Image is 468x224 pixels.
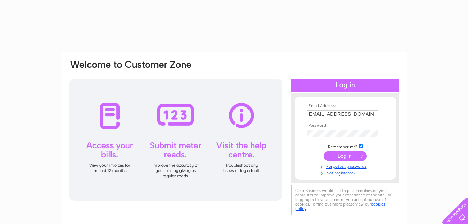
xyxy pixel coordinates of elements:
td: Remember me? [305,143,386,150]
div: Clear Business would like to place cookies on your computer to improve your experience of the sit... [291,185,399,215]
a: cookies policy [295,202,385,211]
a: Forgotten password? [307,163,386,169]
th: Email Address: [305,104,386,109]
input: Submit [324,151,367,161]
a: Not registered? [307,169,386,176]
th: Password: [305,123,386,128]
